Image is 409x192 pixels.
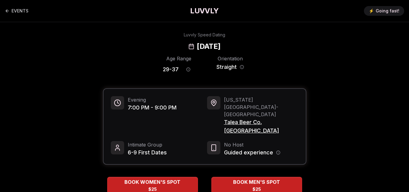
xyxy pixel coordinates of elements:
span: Talea Beer Co. [GEOGRAPHIC_DATA] [224,118,299,135]
div: Orientation [214,55,246,62]
button: Age range information [182,63,195,76]
button: Orientation information [240,65,244,69]
button: Host information [276,150,280,155]
span: 6-9 First Dates [128,148,167,157]
span: BOOK MEN'S SPOT [232,178,281,186]
span: Intimate Group [128,141,167,148]
span: Guided experience [224,148,273,157]
span: 7:00 PM - 9:00 PM [128,103,176,112]
span: No Host [224,141,280,148]
span: Evening [128,96,176,103]
h2: [DATE] [197,42,220,51]
span: [US_STATE][GEOGRAPHIC_DATA] - [GEOGRAPHIC_DATA] [224,96,299,118]
span: Going fast! [376,8,399,14]
span: 29 - 37 [163,65,179,74]
a: Back to events [5,5,28,17]
span: Straight [216,63,237,71]
a: LUVVLY [190,6,219,16]
span: ⚡️ [369,8,374,14]
span: BOOK WOMEN'S SPOT [123,178,182,186]
div: Luvvly Speed Dating [184,32,225,38]
div: Age Range [163,55,195,62]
